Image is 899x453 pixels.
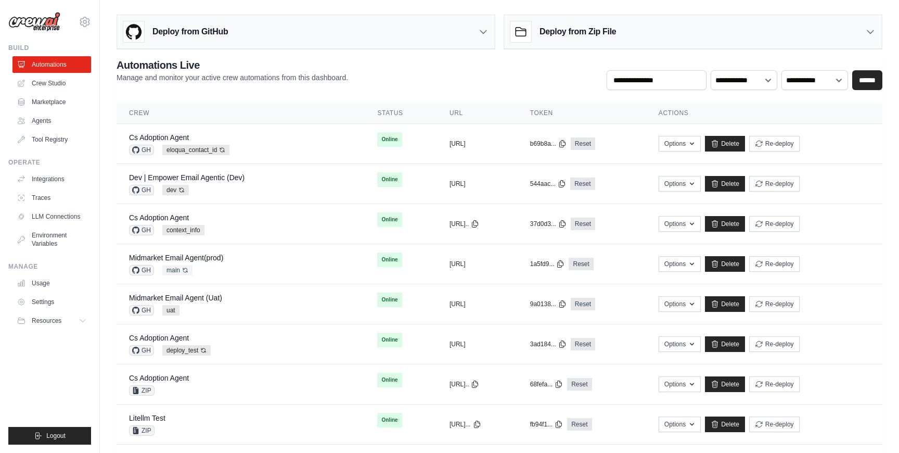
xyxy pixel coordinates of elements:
[129,225,154,235] span: GH
[46,432,66,440] span: Logout
[129,173,245,182] a: Dev | Empower Email Agentic (Dev)
[12,75,91,92] a: Crew Studio
[129,265,154,275] span: GH
[8,427,91,445] button: Logout
[8,12,60,32] img: Logo
[123,21,144,42] img: GitHub Logo
[530,380,563,388] button: 68fefa...
[749,216,800,232] button: Re-deploy
[571,137,595,150] a: Reset
[12,94,91,110] a: Marketplace
[129,254,223,262] a: Midmarket Email Agent(prod)
[437,103,518,124] th: URL
[646,103,882,124] th: Actions
[659,376,701,392] button: Options
[129,133,189,142] a: Cs Adoption Agent
[117,58,348,72] h2: Automations Live
[705,296,745,312] a: Delete
[530,420,563,429] button: fb94f1...
[162,305,179,316] span: uat
[12,190,91,206] a: Traces
[12,56,91,73] a: Automations
[377,253,402,267] span: Online
[530,180,566,188] button: 544aac...
[659,136,701,152] button: Options
[705,376,745,392] a: Delete
[377,373,402,387] span: Online
[659,256,701,272] button: Options
[129,334,189,342] a: Cs Adoption Agent
[705,216,745,232] a: Delete
[12,294,91,310] a: Settings
[518,103,646,124] th: Token
[162,345,211,356] span: deploy_test
[705,176,745,192] a: Delete
[162,145,229,155] span: eloqua_contact_id
[129,294,222,302] a: Midmarket Email Agent (Uat)
[12,112,91,129] a: Agents
[567,418,592,431] a: Reset
[571,218,595,230] a: Reset
[129,425,155,436] span: ZIP
[8,262,91,271] div: Manage
[12,208,91,225] a: LLM Connections
[749,417,800,432] button: Re-deploy
[129,185,154,195] span: GH
[749,296,800,312] button: Re-deploy
[129,145,154,155] span: GH
[749,376,800,392] button: Re-deploy
[705,417,745,432] a: Delete
[659,216,701,232] button: Options
[12,131,91,148] a: Tool Registry
[377,172,402,187] span: Online
[659,417,701,432] button: Options
[12,227,91,252] a: Environment Variables
[377,333,402,347] span: Online
[659,336,701,352] button: Options
[8,44,91,52] div: Build
[749,336,800,352] button: Re-deploy
[540,26,616,38] h3: Deploy from Zip File
[129,385,155,396] span: ZIP
[569,258,593,270] a: Reset
[659,296,701,312] button: Options
[749,176,800,192] button: Re-deploy
[377,132,402,147] span: Online
[162,225,204,235] span: context_info
[705,256,745,272] a: Delete
[117,72,348,83] p: Manage and monitor your active crew automations from this dashboard.
[749,136,800,152] button: Re-deploy
[570,178,595,190] a: Reset
[530,340,567,348] button: 3ad184...
[571,338,595,350] a: Reset
[377,212,402,227] span: Online
[571,298,595,310] a: Reset
[32,317,61,325] span: Resources
[377,293,402,307] span: Online
[152,26,228,38] h3: Deploy from GitHub
[129,305,154,316] span: GH
[129,414,165,422] a: Litellm Test
[365,103,436,124] th: Status
[129,374,189,382] a: Cs Adoption Agent
[377,413,402,427] span: Online
[8,158,91,167] div: Operate
[530,260,565,268] button: 1a5fd9...
[129,213,189,222] a: Cs Adoption Agent
[162,265,192,275] span: main
[530,220,567,228] button: 37d0d3...
[705,336,745,352] a: Delete
[162,185,189,195] span: dev
[749,256,800,272] button: Re-deploy
[567,378,592,391] a: Reset
[12,312,91,329] button: Resources
[129,345,154,356] span: GH
[530,300,567,308] button: 9a0138...
[659,176,701,192] button: Options
[117,103,365,124] th: Crew
[12,275,91,292] a: Usage
[705,136,745,152] a: Delete
[530,140,567,148] button: b69b8a...
[12,171,91,187] a: Integrations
